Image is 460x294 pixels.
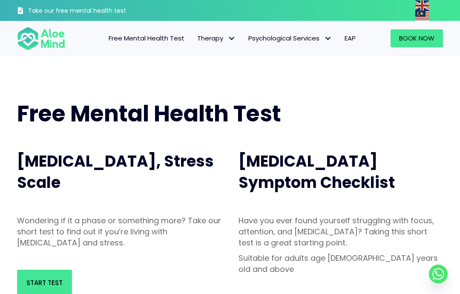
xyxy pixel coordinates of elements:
[239,215,443,248] p: Have you ever found yourself struggling with focus, attention, and [MEDICAL_DATA]? Taking this sh...
[242,29,338,47] a: Psychological ServicesPsychological Services: submenu
[338,29,362,47] a: EAP
[345,34,356,43] span: EAP
[109,34,184,43] span: Free Mental Health Test
[26,278,63,287] span: Start Test
[248,34,332,43] span: Psychological Services
[17,150,214,193] span: [MEDICAL_DATA], Stress Scale
[415,11,430,20] a: Malay
[415,11,429,21] img: ms
[197,34,236,43] span: Therapy
[239,253,443,275] p: Suitable for adults age [DEMOGRAPHIC_DATA] years old and above
[28,7,149,15] h3: Take our free mental health test
[429,265,448,283] a: Whatsapp
[17,2,149,21] a: Take our free mental health test
[17,215,221,248] p: Wondering if it a phase or something more? Take our short test to find out if you’re living with ...
[225,32,238,45] span: Therapy: submenu
[391,29,443,47] a: Book Now
[74,29,362,47] nav: Menu
[102,29,191,47] a: Free Mental Health Test
[17,98,281,129] span: Free Mental Health Test
[191,29,242,47] a: TherapyTherapy: submenu
[399,34,434,43] span: Book Now
[17,26,65,51] img: Aloe mind Logo
[322,32,334,45] span: Psychological Services: submenu
[415,0,429,11] img: en
[239,150,395,193] span: [MEDICAL_DATA] Symptom Checklist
